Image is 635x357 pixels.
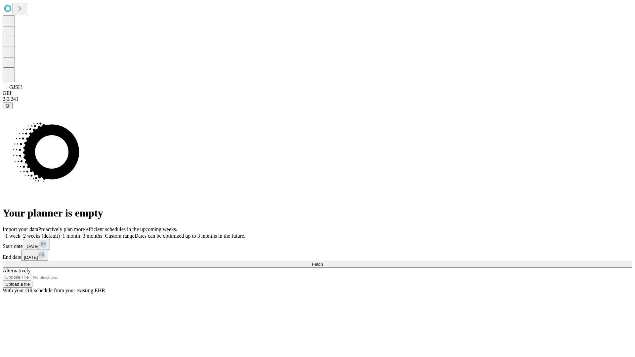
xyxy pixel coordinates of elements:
span: With your OR schedule from your existing EHR [3,288,105,293]
span: 2 weeks (default) [23,233,60,239]
button: [DATE] [21,250,48,261]
span: [DATE] [25,244,39,249]
span: 3 months [83,233,102,239]
span: 1 month [63,233,80,239]
div: End date [3,250,632,261]
span: Proactively plan more efficient schedules in the upcoming weeks. [38,226,177,232]
span: Import your data [3,226,38,232]
h1: Your planner is empty [3,207,632,219]
span: 1 week [5,233,21,239]
button: Fetch [3,261,632,268]
button: [DATE] [23,239,50,250]
span: Alternatively [3,268,30,273]
span: Fetch [312,262,323,267]
span: Dates can be optimized up to 3 months in the future. [135,233,245,239]
span: @ [5,103,10,108]
span: GJSH [9,84,22,90]
div: 2.0.241 [3,96,632,102]
span: Custom range [105,233,134,239]
div: Start date [3,239,632,250]
button: Upload a file [3,281,32,288]
span: [DATE] [24,255,38,260]
div: GEI [3,90,632,96]
button: @ [3,102,13,109]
